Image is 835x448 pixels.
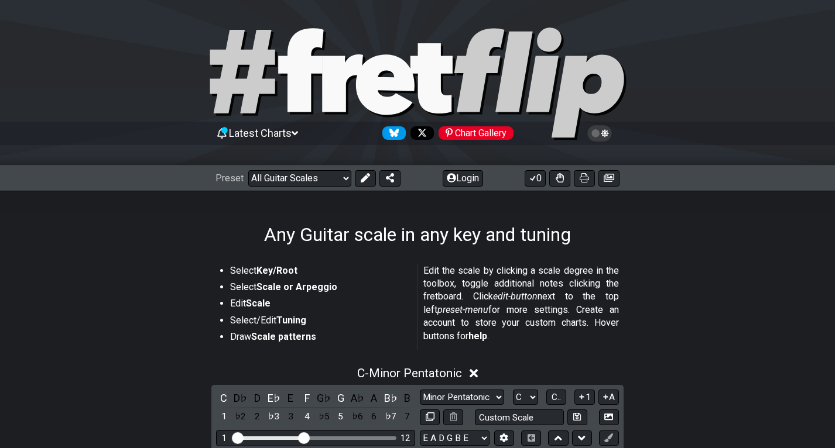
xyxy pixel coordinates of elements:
div: toggle pitch class [350,390,365,406]
div: toggle scale degree [300,409,315,425]
button: Create Image [599,409,619,425]
button: Move down [572,430,592,446]
button: Print [574,170,595,187]
button: 1 [574,390,594,405]
select: Tuning [420,430,490,446]
div: toggle scale degree [400,409,415,425]
a: Follow #fretflip at X [406,126,434,140]
select: Preset [248,170,351,187]
div: toggle scale degree [233,409,248,425]
div: toggle pitch class [333,390,348,406]
button: Create image [598,170,620,187]
a: #fretflip at Pinterest [434,126,514,140]
span: Preset [215,173,244,184]
li: Select/Edit [230,314,409,330]
div: Chart Gallery [439,126,514,140]
div: toggle pitch class [249,390,265,406]
li: Edit [230,297,409,313]
p: Edit the scale by clicking a scale degree in the toolbox, toggle additional notes clicking the fr... [423,264,619,343]
span: Latest Charts [229,127,292,139]
div: toggle pitch class [400,390,415,406]
button: Move up [548,430,568,446]
strong: Scale [246,298,271,309]
strong: Scale patterns [251,331,316,342]
li: Draw [230,330,409,347]
button: Toggle horizontal chord view [521,430,541,446]
strong: Tuning [276,315,306,326]
span: C.. [552,392,561,402]
div: 1 [222,433,227,443]
button: Delete [443,409,463,425]
div: toggle scale degree [333,409,348,425]
div: toggle pitch class [266,390,282,406]
button: Edit Tuning [494,430,514,446]
span: Toggle light / dark theme [593,128,607,139]
strong: Scale or Arpeggio [256,281,337,292]
div: toggle pitch class [316,390,331,406]
div: toggle pitch class [216,390,231,406]
button: C.. [546,390,566,405]
button: Toggle Dexterity for all fretkits [549,170,570,187]
div: 12 [401,433,410,443]
li: Select [230,264,409,281]
div: toggle pitch class [367,390,382,406]
div: toggle scale degree [266,409,282,425]
button: Share Preset [379,170,401,187]
div: toggle scale degree [249,409,265,425]
div: toggle scale degree [216,409,231,425]
button: Login [443,170,483,187]
strong: help [468,330,487,342]
span: C - Minor Pentatonic [357,366,462,380]
div: toggle pitch class [283,390,298,406]
em: edit-button [493,291,538,302]
div: toggle pitch class [383,390,398,406]
select: Scale [420,390,504,405]
button: Copy [420,409,440,425]
li: Select [230,281,409,297]
div: toggle scale degree [316,409,331,425]
button: Edit Preset [355,170,376,187]
button: First click edit preset to enable marker editing [599,430,619,446]
div: toggle scale degree [383,409,398,425]
div: toggle pitch class [233,390,248,406]
h1: Any Guitar scale in any key and tuning [264,223,571,246]
button: A [598,390,619,405]
strong: Key/Root [256,265,297,276]
div: toggle scale degree [350,409,365,425]
select: Tonic/Root [513,390,538,405]
div: toggle scale degree [283,409,298,425]
a: Follow #fretflip at Bluesky [378,126,406,140]
button: Store user defined scale [567,409,587,425]
em: preset-menu [437,304,488,315]
div: toggle scale degree [367,409,382,425]
div: toggle pitch class [300,390,315,406]
button: 0 [525,170,546,187]
div: Visible fret range [216,430,415,446]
